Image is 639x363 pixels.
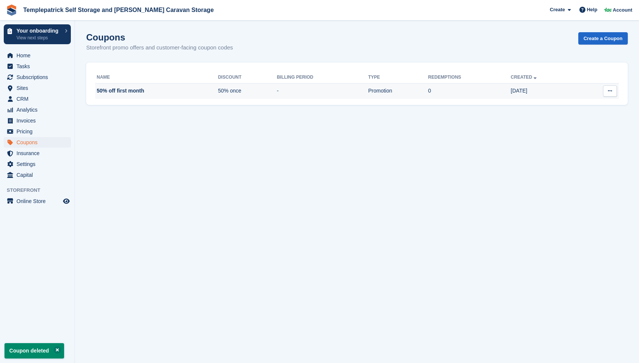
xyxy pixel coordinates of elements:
[550,6,565,13] span: Create
[95,72,218,84] th: Name
[16,83,61,93] span: Sites
[4,24,71,44] a: Your onboarding View next steps
[16,115,61,126] span: Invoices
[16,61,61,72] span: Tasks
[6,4,17,16] img: stora-icon-8386f47178a22dfd0bd8f6a31ec36ba5ce8667c1dd55bd0f319d3a0aa187defe.svg
[16,105,61,115] span: Analytics
[86,32,233,42] h1: Coupons
[4,343,64,359] p: Coupon deleted
[4,196,71,206] a: menu
[218,83,277,99] td: 50% once
[16,50,61,61] span: Home
[4,72,71,82] a: menu
[16,159,61,169] span: Settings
[16,94,61,104] span: CRM
[16,196,61,206] span: Online Store
[4,105,71,115] a: menu
[16,126,61,137] span: Pricing
[277,83,368,99] td: -
[4,148,71,158] a: menu
[4,170,71,180] a: menu
[4,50,71,61] a: menu
[16,148,61,158] span: Insurance
[16,170,61,180] span: Capital
[20,4,217,16] a: Templepatrick Self Storage and [PERSON_NAME] Caravan Storage
[277,72,368,84] th: Billing Period
[95,83,218,99] td: 50% off first month
[218,72,277,84] th: Discount
[7,187,75,194] span: Storefront
[4,159,71,169] a: menu
[62,197,71,206] a: Preview store
[587,6,597,13] span: Help
[4,137,71,148] a: menu
[4,94,71,104] a: menu
[511,83,579,99] td: [DATE]
[4,61,71,72] a: menu
[16,137,61,148] span: Coupons
[428,83,510,99] td: 0
[368,72,428,84] th: Type
[604,6,612,13] img: Gareth Hagan
[613,6,632,14] span: Account
[16,28,61,33] p: Your onboarding
[4,83,71,93] a: menu
[4,115,71,126] a: menu
[16,34,61,41] p: View next steps
[86,43,233,52] p: Storefront promo offers and customer-facing coupon codes
[511,75,538,80] a: Created
[4,126,71,137] a: menu
[428,72,510,84] th: Redemptions
[368,83,428,99] td: Promotion
[16,72,61,82] span: Subscriptions
[578,32,628,45] a: Create a Coupon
